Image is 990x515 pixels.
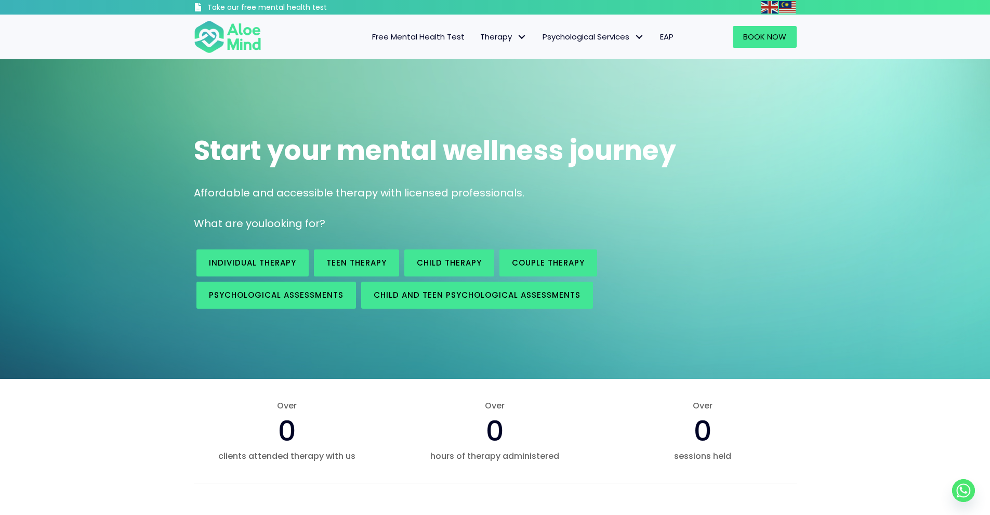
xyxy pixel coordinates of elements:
a: English [761,1,779,13]
a: Couple therapy [499,249,597,276]
span: Couple therapy [512,257,585,268]
span: looking for? [265,216,325,231]
span: Therapy: submenu [514,30,530,45]
span: Teen Therapy [326,257,387,268]
span: Book Now [743,31,786,42]
span: 0 [278,411,296,451]
span: Psychological Services: submenu [632,30,647,45]
a: Malay [779,1,797,13]
a: Free Mental Health Test [364,26,472,48]
a: Child and Teen Psychological assessments [361,282,593,309]
a: TherapyTherapy: submenu [472,26,535,48]
span: Child Therapy [417,257,482,268]
a: Individual therapy [196,249,309,276]
span: Free Mental Health Test [372,31,465,42]
nav: Menu [275,26,681,48]
a: Child Therapy [404,249,494,276]
img: ms [779,1,796,14]
span: hours of therapy administered [401,450,588,462]
span: Child and Teen Psychological assessments [374,289,580,300]
span: Individual therapy [209,257,296,268]
img: Aloe mind Logo [194,20,261,54]
span: 0 [486,411,504,451]
span: Over [609,400,796,412]
span: EAP [660,31,674,42]
span: Psychological Services [543,31,644,42]
span: Psychological assessments [209,289,344,300]
img: en [761,1,778,14]
a: EAP [652,26,681,48]
a: Take our free mental health test [194,3,382,15]
a: Book Now [733,26,797,48]
span: 0 [694,411,712,451]
a: Whatsapp [952,479,975,502]
span: Over [194,400,381,412]
p: Affordable and accessible therapy with licensed professionals. [194,186,797,201]
span: Over [401,400,588,412]
a: Psychological assessments [196,282,356,309]
span: clients attended therapy with us [194,450,381,462]
span: Therapy [480,31,527,42]
h3: Take our free mental health test [207,3,382,13]
a: Psychological ServicesPsychological Services: submenu [535,26,652,48]
span: sessions held [609,450,796,462]
span: Start your mental wellness journey [194,131,676,169]
span: What are you [194,216,265,231]
a: Teen Therapy [314,249,399,276]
